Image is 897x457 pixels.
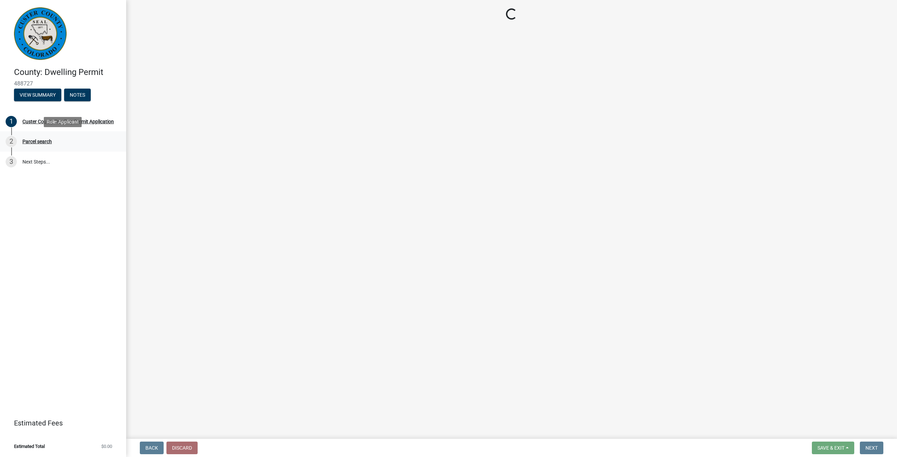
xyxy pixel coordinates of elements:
wm-modal-confirm: Notes [64,92,91,98]
div: 1 [6,116,17,127]
span: Back [145,445,158,451]
div: Role: Applicant [44,117,82,127]
h4: County: Dwelling Permit [14,67,121,77]
a: Estimated Fees [6,416,115,430]
wm-modal-confirm: Summary [14,92,61,98]
button: Back [140,442,164,454]
button: View Summary [14,89,61,101]
span: 488727 [14,80,112,87]
button: Next [860,442,883,454]
div: Custer County Dwelling Permit Application [22,119,114,124]
button: Save & Exit [812,442,854,454]
img: Custer County, Colorado [14,7,67,60]
button: Notes [64,89,91,101]
div: 3 [6,156,17,167]
span: Save & Exit [817,445,844,451]
button: Discard [166,442,198,454]
span: $0.00 [101,444,112,449]
span: Estimated Total [14,444,45,449]
div: 2 [6,136,17,147]
span: Next [865,445,878,451]
div: Parcel search [22,139,52,144]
